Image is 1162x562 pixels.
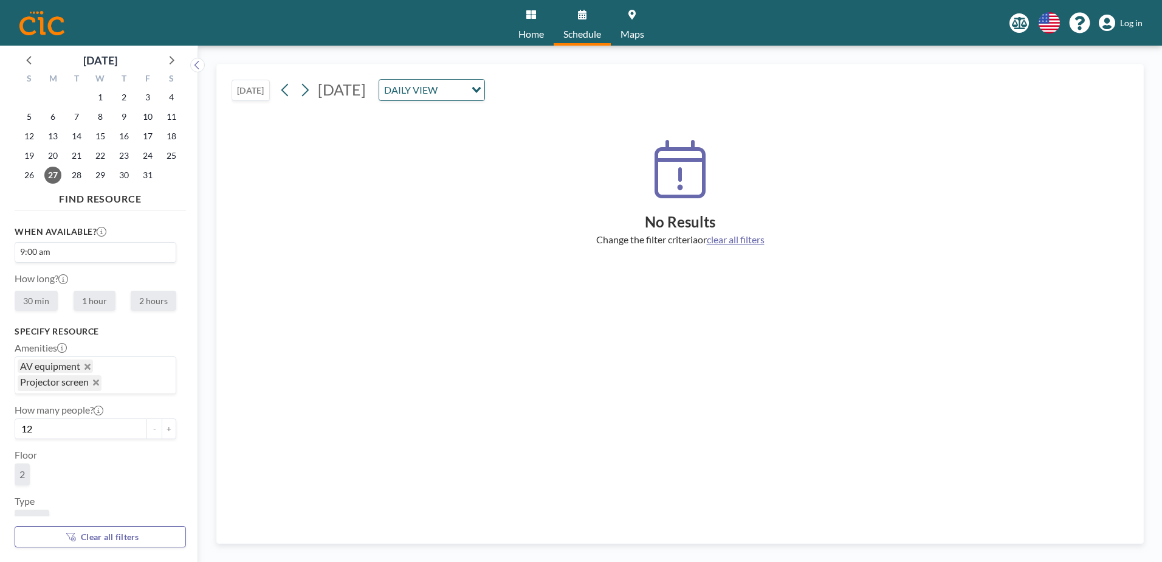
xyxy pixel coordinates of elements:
span: Schedule [563,29,601,39]
span: Monday, October 27, 2025 [44,167,61,184]
div: T [65,72,89,88]
a: Log in [1099,15,1143,32]
span: [DATE] [318,80,366,99]
span: Wednesday, October 1, 2025 [92,89,109,106]
span: Tuesday, October 28, 2025 [68,167,85,184]
input: Search for option [53,245,169,258]
img: organization-logo [19,11,64,35]
span: Wednesday, October 8, 2025 [92,108,109,125]
span: Sunday, October 19, 2025 [21,147,38,164]
span: Saturday, October 25, 2025 [163,147,180,164]
span: Thursday, October 9, 2025 [115,108,132,125]
span: 2 [19,468,25,480]
span: Home [518,29,544,39]
button: [DATE] [232,80,270,101]
label: Type [15,495,35,507]
input: Search for option [441,82,464,98]
span: Thursday, October 16, 2025 [115,128,132,145]
span: Tuesday, October 21, 2025 [68,147,85,164]
span: Tuesday, October 7, 2025 [68,108,85,125]
span: Sunday, October 26, 2025 [21,167,38,184]
button: - [147,418,162,439]
label: 2 hours [131,291,176,311]
span: Monday, October 20, 2025 [44,147,61,164]
span: Monday, October 6, 2025 [44,108,61,125]
label: 1 hour [74,291,115,311]
span: Clear all filters [81,532,139,542]
span: Saturday, October 11, 2025 [163,108,180,125]
span: Wednesday, October 29, 2025 [92,167,109,184]
label: How long? [15,272,68,284]
div: Search for option [379,80,484,100]
span: AV equipment [20,360,80,372]
div: M [41,72,65,88]
label: Amenities [15,342,67,354]
label: 30 min [15,291,58,311]
label: How many people? [15,404,103,416]
div: S [18,72,41,88]
span: 9:00 am [18,246,52,258]
div: T [112,72,136,88]
span: Sunday, October 5, 2025 [21,108,38,125]
span: Wednesday, October 22, 2025 [92,147,109,164]
span: Saturday, October 4, 2025 [163,89,180,106]
button: + [162,418,176,439]
div: Search for option [15,243,176,261]
span: Friday, October 3, 2025 [139,89,156,106]
span: Saturday, October 18, 2025 [163,128,180,145]
span: or [698,234,707,245]
div: Search for option [15,357,176,394]
div: [DATE] [83,52,117,69]
span: Monday, October 13, 2025 [44,128,61,145]
span: Room [19,515,44,527]
span: Thursday, October 2, 2025 [115,89,132,106]
span: Log in [1120,18,1143,29]
div: W [89,72,112,88]
span: Tuesday, October 14, 2025 [68,128,85,145]
span: Wednesday, October 15, 2025 [92,128,109,145]
label: Floor [15,449,37,461]
button: Deselect Projector screen [93,380,99,386]
span: Thursday, October 30, 2025 [115,167,132,184]
span: Friday, October 10, 2025 [139,108,156,125]
span: Projector screen [20,376,89,387]
span: clear all filters [707,234,765,245]
span: Maps [621,29,644,39]
span: Friday, October 31, 2025 [139,167,156,184]
h3: Specify resource [15,326,176,337]
span: Thursday, October 23, 2025 [115,147,132,164]
span: Friday, October 24, 2025 [139,147,156,164]
button: Clear all filters [15,526,186,547]
div: S [159,72,183,88]
span: Change the filter criteria [596,234,698,245]
h2: No Results [232,213,1129,231]
button: Deselect AV equipment [84,364,91,370]
span: DAILY VIEW [382,82,440,98]
div: F [136,72,159,88]
input: Search for option [103,375,169,391]
h4: FIND RESOURCE [15,188,186,205]
span: Friday, October 17, 2025 [139,128,156,145]
span: Sunday, October 12, 2025 [21,128,38,145]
